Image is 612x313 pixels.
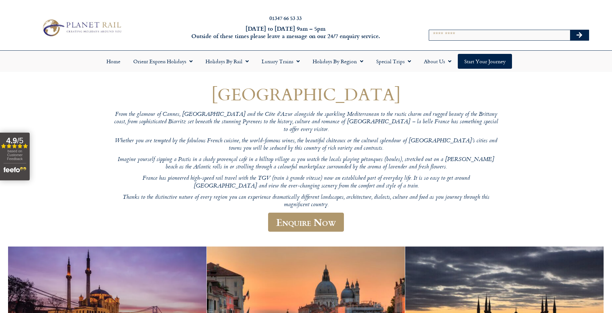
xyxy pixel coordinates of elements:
a: 01347 66 53 33 [269,14,302,22]
a: Luxury Trains [255,54,306,69]
img: Planet Rail Train Holidays Logo [39,17,124,38]
p: Whether you are tempted by the fabulous French cuisine, the world-famous wines, the beautiful châ... [113,137,500,153]
a: Home [100,54,127,69]
p: From the glamour of Cannes, [GEOGRAPHIC_DATA] and the Côte d’Azur alongside the sparkling Mediter... [113,111,500,134]
h1: [GEOGRAPHIC_DATA] [113,85,500,104]
a: Orient Express Holidays [127,54,199,69]
a: Special Trips [370,54,417,69]
a: Start your Journey [458,54,512,69]
p: Imagine yourself sipping a Pastis in a shady provençal café in a hilltop village as you watch the... [113,156,500,171]
p: Thanks to the distinctive nature of every region you can experience dramatically different landsc... [113,194,500,209]
a: Holidays by Rail [199,54,255,69]
a: About Us [417,54,458,69]
h6: [DATE] to [DATE] 9am – 5pm Outside of these times please leave a message on our 24/7 enquiry serv... [165,25,406,40]
p: France has pioneered high-speed rail travel with the TGV (train à grande vitesse) now an establis... [113,175,500,190]
nav: Menu [3,54,609,69]
a: Holidays by Region [306,54,370,69]
button: Search [570,30,589,40]
a: Enquire Now [268,213,344,232]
